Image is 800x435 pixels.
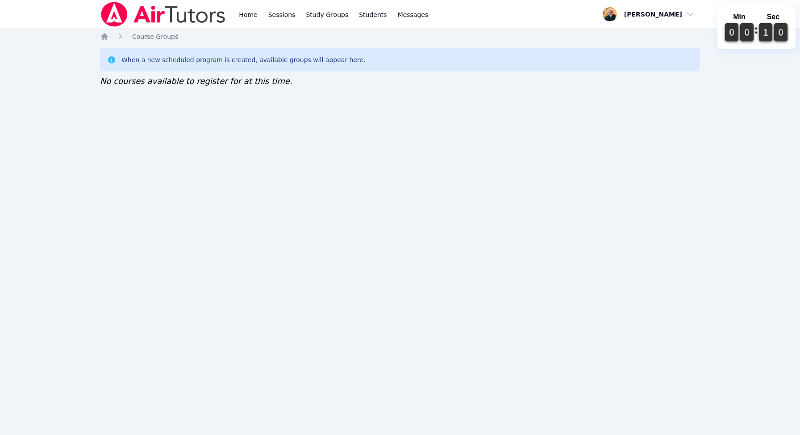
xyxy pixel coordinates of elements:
[100,32,700,41] nav: Breadcrumb
[100,2,226,27] img: Air Tutors
[132,33,178,40] span: Course Groups
[398,10,429,19] span: Messages
[132,32,178,41] a: Course Groups
[100,76,292,86] span: No courses available to register for at this time.
[121,55,366,64] div: When a new scheduled program is created, available groups will appear here.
